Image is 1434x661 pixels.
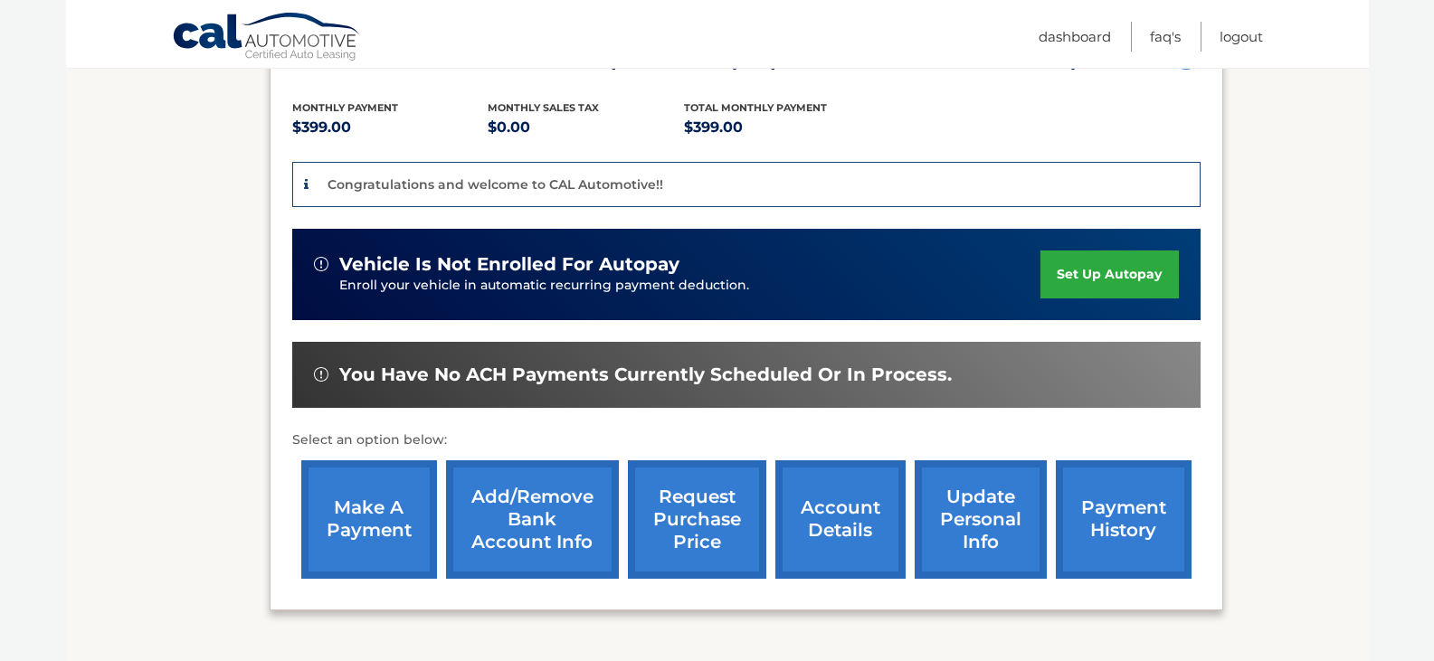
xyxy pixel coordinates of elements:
[775,460,906,579] a: account details
[328,176,663,193] p: Congratulations and welcome to CAL Automotive!!
[1150,22,1181,52] a: FAQ's
[339,364,952,386] span: You have no ACH payments currently scheduled or in process.
[1040,250,1178,298] a: set up autopay
[915,460,1047,579] a: update personal info
[314,257,328,271] img: alert-white.svg
[1220,22,1263,52] a: Logout
[339,276,1041,296] p: Enroll your vehicle in automatic recurring payment deduction.
[292,430,1201,451] p: Select an option below:
[488,115,684,140] p: $0.00
[1039,22,1111,52] a: Dashboard
[301,460,437,579] a: make a payment
[292,101,398,114] span: Monthly Payment
[684,101,827,114] span: Total Monthly Payment
[172,12,362,64] a: Cal Automotive
[628,460,766,579] a: request purchase price
[684,115,880,140] p: $399.00
[1056,460,1192,579] a: payment history
[339,253,679,276] span: vehicle is not enrolled for autopay
[292,115,489,140] p: $399.00
[488,101,599,114] span: Monthly sales Tax
[446,460,619,579] a: Add/Remove bank account info
[314,367,328,382] img: alert-white.svg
